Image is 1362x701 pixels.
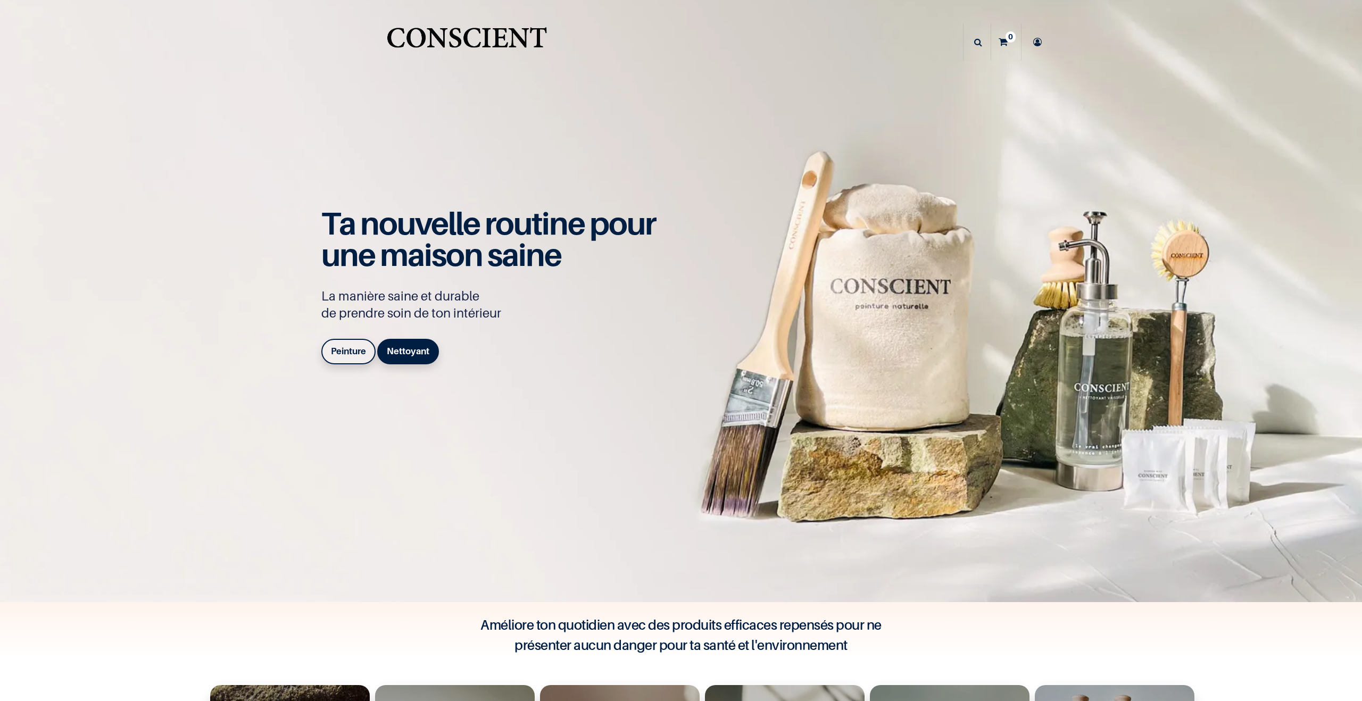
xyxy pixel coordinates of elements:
p: La manière saine et durable de prendre soin de ton intérieur [321,288,667,322]
sup: 0 [1006,31,1016,42]
a: Nettoyant [377,339,439,364]
img: Conscient [385,21,549,63]
h4: Améliore ton quotidien avec des produits efficaces repensés pour ne présenter aucun danger pour t... [468,615,894,655]
b: Nettoyant [387,346,429,356]
a: Logo of Conscient [385,21,549,63]
b: Peinture [331,346,366,356]
a: 0 [991,23,1021,61]
span: Ta nouvelle routine pour une maison saine [321,204,655,273]
a: Peinture [321,339,376,364]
